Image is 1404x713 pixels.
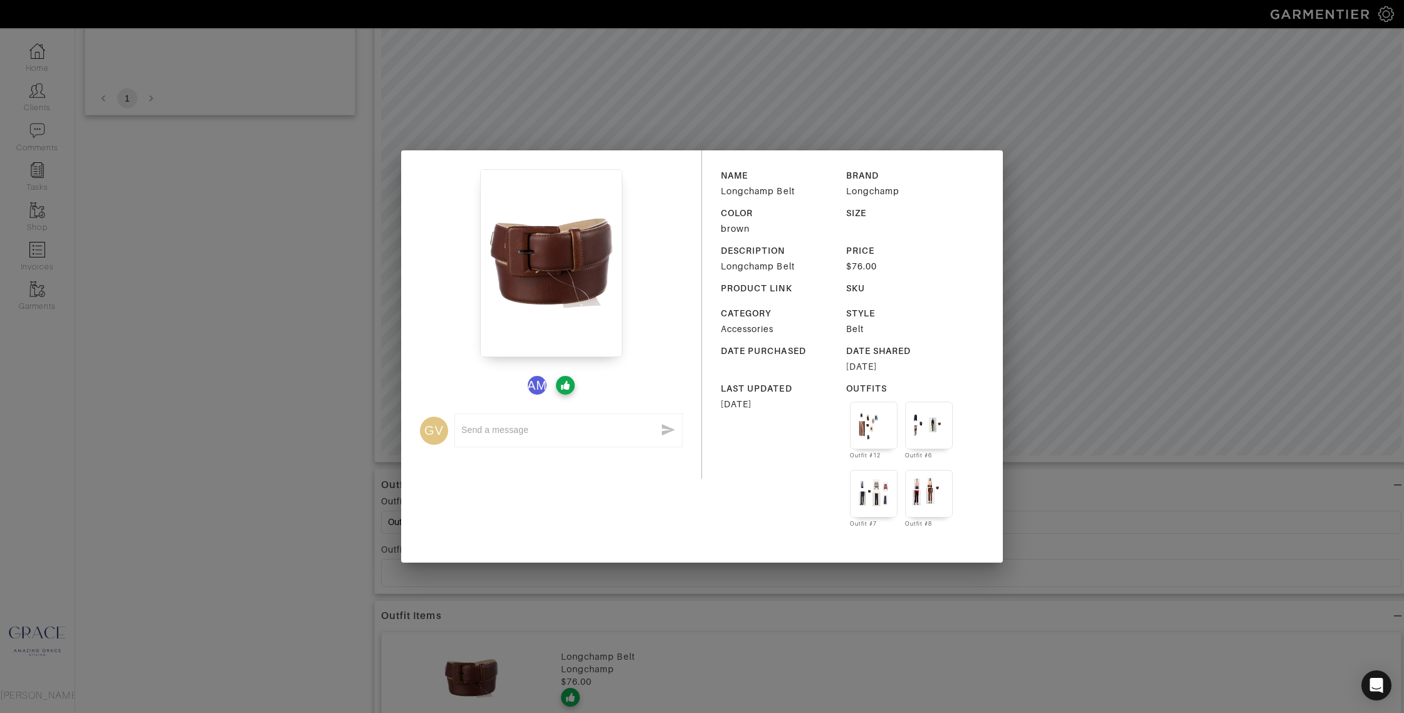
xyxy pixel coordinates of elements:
[857,409,891,442] img: Outfit Outfit #12
[721,323,837,335] div: Accessories
[846,282,962,294] div: SKU
[721,398,837,410] div: [DATE]
[721,207,837,219] div: COLOR
[912,477,946,511] img: Outfit Outfit #8
[846,323,962,335] div: Belt
[721,260,837,273] div: Longchamp Belt
[721,382,837,395] div: LAST UPDATED
[912,409,946,442] img: Outfit Outfit #6
[905,520,953,528] div: Outfit #8
[846,185,962,197] div: Longchamp
[846,207,962,219] div: SIZE
[721,222,837,235] div: brown
[528,376,547,395] div: AM
[420,417,448,445] div: GV
[721,282,804,294] div: PRODUCT LINK
[846,169,962,182] div: BRAND
[846,360,962,373] div: [DATE]
[721,345,837,357] div: DATE PURCHASED
[846,260,962,273] div: $76.00
[850,520,898,528] div: Outfit #7
[721,244,837,257] div: DESCRIPTION
[1361,670,1391,700] div: Open Intercom Messenger
[846,244,962,257] div: PRICE
[857,477,891,511] img: Outfit Outfit #7
[721,169,837,182] div: NAME
[721,185,837,197] div: Longchamp Belt
[846,307,962,320] div: STYLE
[480,169,623,357] img: w7CtaEbkAzJkbqS4Y5uwvXGw
[905,452,953,459] div: Outfit #6
[721,307,837,320] div: CATEGORY
[846,382,962,395] div: OUTFITS
[850,452,898,459] div: Outfit #12
[846,345,962,357] div: DATE SHARED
